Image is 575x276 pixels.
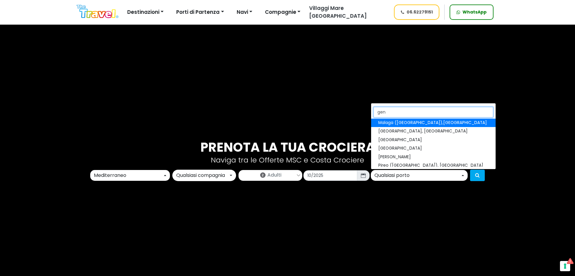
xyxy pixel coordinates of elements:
button: Qualsiasi compagnia [172,170,236,181]
a: Villaggi Mare [GEOGRAPHIC_DATA] [304,5,388,20]
button: Navi [233,6,256,18]
span: 06.62279151 [407,9,433,15]
p: Naviga tra le Offerte MSC e Costa Crociere [94,155,481,165]
span: WhatsApp [463,9,487,15]
a: WhatsApp [450,5,494,20]
button: Mediterraneo [90,170,170,181]
div: Mediterraneo [94,172,163,179]
button: Porti di Partenza [172,6,228,18]
span: [GEOGRAPHIC_DATA] [378,137,422,143]
h3: Prenota la tua crociera [94,140,481,155]
input: Qualsiasi periodo [303,170,357,181]
button: Qualsiasi porto [371,170,468,181]
span: [PERSON_NAME] [378,154,411,160]
span: [GEOGRAPHIC_DATA] [378,146,422,152]
input: Search [374,107,493,117]
span: [GEOGRAPHIC_DATA], [GEOGRAPHIC_DATA] [378,129,468,135]
img: Logo The Travel [77,5,118,18]
div: Qualsiasi compagnia [176,172,229,179]
span: 2 [260,172,266,178]
button: Destinazioni [123,6,168,18]
span: Pireo ([GEOGRAPHIC_DATA]), [GEOGRAPHIC_DATA] [378,162,483,168]
span: Adulti [267,171,281,179]
a: 06.62279151 [394,5,440,20]
div: Qualsiasi porto [374,172,460,179]
span: Villaggi Mare [GEOGRAPHIC_DATA] [309,5,367,20]
button: Compagnie [261,6,304,18]
a: 2Adulti [239,170,302,179]
span: Malaga ([GEOGRAPHIC_DATA]),[GEOGRAPHIC_DATA] [378,120,487,126]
